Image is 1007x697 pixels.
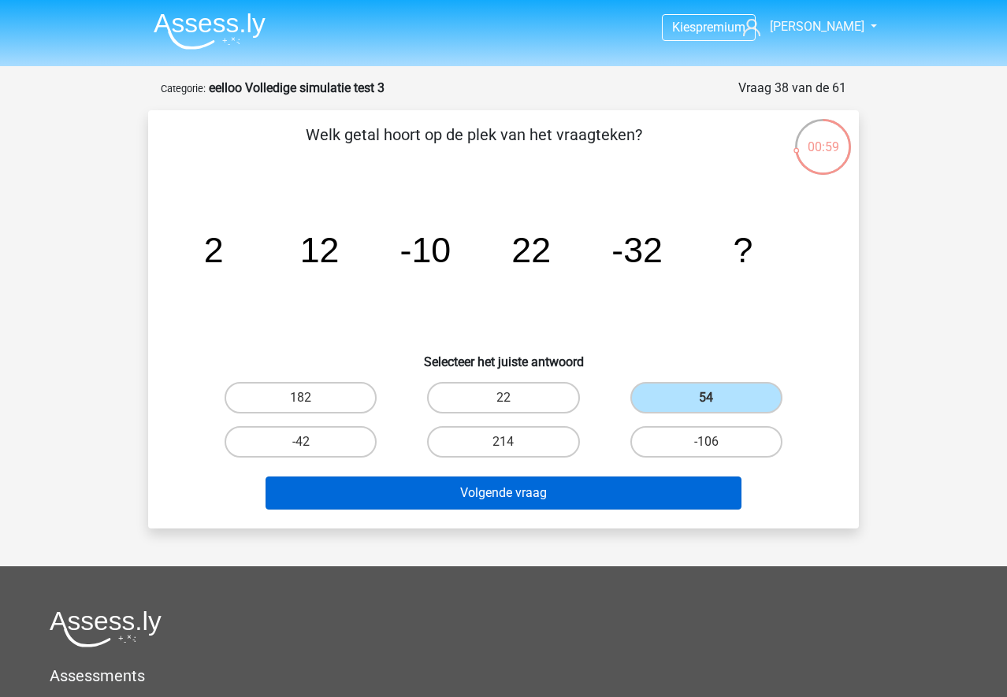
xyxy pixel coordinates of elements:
div: 00:59 [793,117,853,157]
tspan: 22 [511,230,551,269]
span: Kies [672,20,696,35]
p: Welk getal hoort op de plek van het vraagteken? [173,123,775,170]
tspan: -10 [400,230,451,269]
button: Volgende vraag [266,476,742,510]
span: [PERSON_NAME] [770,19,864,34]
tspan: ? [733,230,752,269]
span: premium [696,20,745,35]
a: Kiespremium [663,17,755,38]
img: Assessly [154,13,266,50]
label: 182 [225,382,377,413]
h6: Selecteer het juiste antwoord [173,342,834,369]
label: -42 [225,426,377,458]
tspan: 2 [204,230,224,269]
tspan: -32 [611,230,663,269]
h5: Assessments [50,666,957,685]
strong: eelloo Volledige simulatie test 3 [209,80,385,95]
label: 22 [427,382,579,413]
label: 54 [630,382,782,413]
a: [PERSON_NAME] [737,17,866,36]
label: -106 [630,426,782,458]
small: Categorie: [161,83,206,95]
label: 214 [427,426,579,458]
img: Assessly logo [50,610,162,647]
div: Vraag 38 van de 61 [738,79,846,98]
tspan: 12 [300,230,340,269]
